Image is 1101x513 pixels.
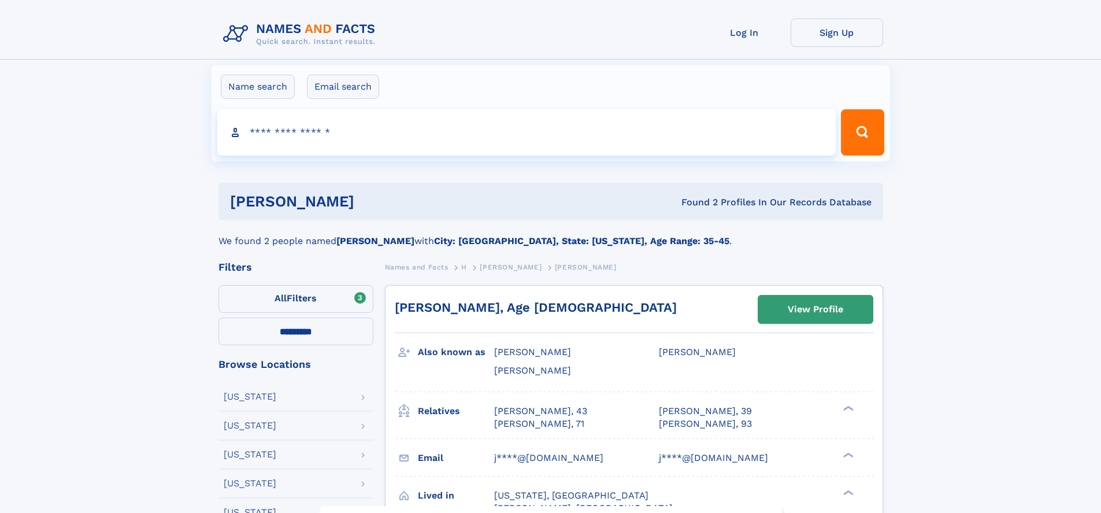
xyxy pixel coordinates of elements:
[791,19,883,47] a: Sign Up
[841,109,884,156] button: Search Button
[336,235,414,246] b: [PERSON_NAME]
[518,196,872,209] div: Found 2 Profiles In Our Records Database
[758,296,873,323] a: View Profile
[218,262,373,272] div: Filters
[840,451,854,459] div: ❯
[218,359,373,370] div: Browse Locations
[224,421,276,430] div: [US_STATE]
[494,405,587,418] a: [PERSON_NAME], 43
[218,220,883,248] div: We found 2 people named with .
[275,293,287,304] span: All
[224,450,276,459] div: [US_STATE]
[659,405,752,418] a: [PERSON_NAME], 39
[307,75,379,99] label: Email search
[395,300,677,315] a: [PERSON_NAME], Age [DEMOGRAPHIC_DATA]
[224,479,276,488] div: [US_STATE]
[788,296,843,323] div: View Profile
[221,75,295,99] label: Name search
[494,418,584,430] a: [PERSON_NAME], 71
[218,19,385,50] img: Logo Names and Facts
[555,263,617,271] span: [PERSON_NAME]
[494,490,648,501] span: [US_STATE], [GEOGRAPHIC_DATA]
[434,235,729,246] b: City: [GEOGRAPHIC_DATA], State: [US_STATE], Age Range: 35-45
[659,346,736,357] span: [PERSON_NAME]
[494,365,571,376] span: [PERSON_NAME]
[480,263,542,271] span: [PERSON_NAME]
[659,418,752,430] a: [PERSON_NAME], 93
[494,346,571,357] span: [PERSON_NAME]
[230,194,518,209] h1: [PERSON_NAME]
[840,404,854,412] div: ❯
[698,19,791,47] a: Log In
[218,285,373,313] label: Filters
[217,109,836,156] input: search input
[224,392,276,401] div: [US_STATE]
[480,260,542,274] a: [PERSON_NAME]
[461,260,467,274] a: H
[840,489,854,496] div: ❯
[418,448,494,468] h3: Email
[418,401,494,421] h3: Relatives
[418,486,494,505] h3: Lived in
[418,342,494,362] h3: Also known as
[461,263,467,271] span: H
[385,260,448,274] a: Names and Facts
